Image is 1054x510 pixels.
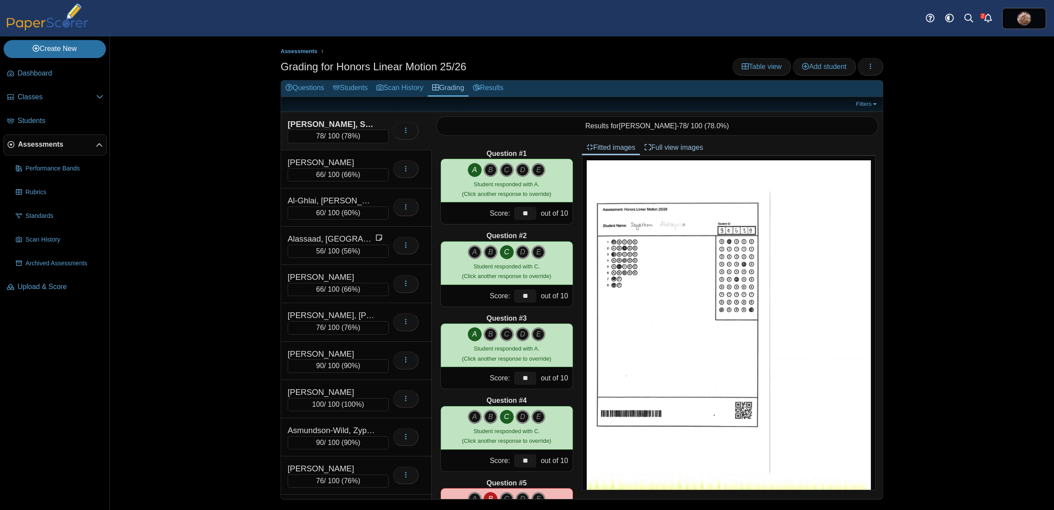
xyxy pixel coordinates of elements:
span: Student responded with A. [474,181,539,188]
a: Assessments [278,46,320,57]
span: Performance Bands [25,164,103,173]
a: PaperScorer [4,24,91,32]
div: [PERSON_NAME] [288,348,375,360]
span: 78.0% [707,122,726,130]
a: Assessments [4,134,107,156]
a: Filters [854,100,881,109]
span: Rubrics [25,188,103,197]
div: Alassaad, [GEOGRAPHIC_DATA] [288,233,375,245]
span: Classes [18,92,96,102]
span: Standards [25,212,103,221]
span: 90 [316,362,324,369]
span: 66 [316,286,324,293]
i: B [484,492,498,506]
div: Results for - / 100 ( ) [436,116,879,136]
small: (Click another response to override) [462,181,551,197]
i: C [500,327,514,341]
a: ps.7gEweUQfp4xW3wTN [1002,8,1046,29]
span: Jean-Paul Whittall [1017,11,1031,25]
a: Full view images [640,140,707,155]
i: C [500,163,514,177]
div: Score: [441,450,513,471]
a: Table view [733,58,791,76]
small: (Click another response to override) [462,345,551,362]
i: A [468,245,482,259]
i: A [468,163,482,177]
span: 76 [316,477,324,485]
b: Question #4 [487,396,527,405]
span: 66% [344,286,358,293]
i: E [531,163,545,177]
div: / 100 ( ) [288,206,389,220]
a: Create New [4,40,106,58]
i: D [516,492,530,506]
div: [PERSON_NAME] [288,463,375,474]
span: Student responded with A. [474,345,539,352]
div: / 100 ( ) [288,283,389,296]
span: 56% [344,247,358,255]
span: 66 [316,171,324,178]
span: 78 [316,132,324,140]
div: [PERSON_NAME], Sayazhan [288,119,375,130]
b: Question #2 [487,231,527,241]
span: Archived Assessments [25,259,103,268]
i: B [484,327,498,341]
b: Question #5 [487,478,527,488]
i: B [484,245,498,259]
span: Assessments [281,48,318,54]
span: Dashboard [18,69,103,78]
span: 78 [679,122,687,130]
a: Students [328,80,372,97]
div: Al-Ghlai, [PERSON_NAME] [288,195,375,206]
h1: Grading for Honors Linear Motion 25/26 [281,59,466,74]
a: Performance Bands [12,158,107,179]
i: A [468,327,482,341]
span: Upload & Score [18,282,103,292]
span: Student responded with C. [473,263,540,270]
img: ps.7gEweUQfp4xW3wTN [1017,11,1031,25]
div: Score: [441,367,513,389]
div: [PERSON_NAME] [288,387,375,398]
a: Grading [428,80,469,97]
div: [PERSON_NAME] [288,271,375,283]
div: Score: [441,285,513,307]
b: Question #3 [487,314,527,323]
a: Scan History [12,229,107,250]
div: Asmundson-Wild, Zypher [288,425,375,436]
i: A [468,410,482,424]
i: C [500,245,514,259]
span: 90% [344,362,358,369]
div: / 100 ( ) [288,130,389,143]
a: Upload & Score [4,277,107,298]
img: PaperScorer [4,4,91,30]
span: 76% [344,324,358,331]
span: Students [18,116,103,126]
span: [PERSON_NAME] [619,122,677,130]
i: B [484,163,498,177]
span: Add student [802,63,846,70]
a: Students [4,111,107,132]
i: E [531,327,545,341]
span: 60% [344,209,358,217]
div: / 100 ( ) [288,245,389,258]
small: (Click another response to override) [462,428,551,444]
i: D [516,245,530,259]
span: Student responded with C. [473,428,540,434]
a: Add student [793,58,855,76]
i: C [500,492,514,506]
a: Dashboard [4,63,107,84]
span: 90% [344,439,358,446]
b: Question #1 [487,149,527,159]
span: 100% [344,401,362,408]
span: 90 [316,439,324,446]
a: Fitted images [582,140,640,155]
span: 56 [316,247,324,255]
a: Archived Assessments [12,253,107,274]
a: Rubrics [12,182,107,203]
div: out of 10 [538,367,572,389]
i: D [516,410,530,424]
span: 78% [344,132,358,140]
span: 66% [344,171,358,178]
i: E [531,410,545,424]
span: 76 [316,324,324,331]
